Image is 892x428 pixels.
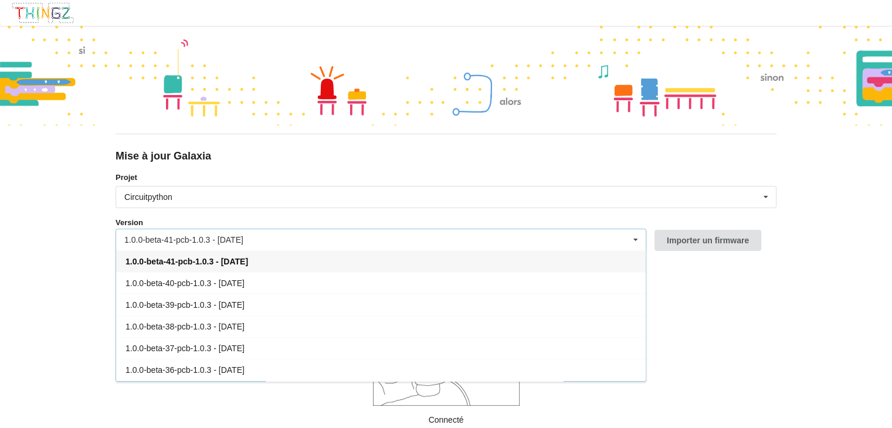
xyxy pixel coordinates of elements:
label: Version [116,217,143,229]
p: Connecté [116,414,776,426]
img: thingz_logo.png [11,2,74,24]
button: Importer un firmware [654,230,761,251]
div: Mise à jour Galaxia [116,150,776,163]
div: Circuitpython [124,193,172,201]
span: 1.0.0-beta-36-pcb-1.0.3 - [DATE] [126,365,245,375]
label: Projet [116,172,776,184]
div: 1.0.0-beta-41-pcb-1.0.3 - [DATE] [124,236,243,244]
span: 1.0.0-beta-39-pcb-1.0.3 - [DATE] [126,300,245,310]
span: 1.0.0-beta-37-pcb-1.0.3 - [DATE] [126,344,245,353]
span: 1.0.0-beta-41-pcb-1.0.3 - [DATE] [126,257,248,266]
span: 1.0.0-beta-40-pcb-1.0.3 - [DATE] [126,278,245,288]
span: 1.0.0-beta-38-pcb-1.0.3 - [DATE] [126,322,245,331]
